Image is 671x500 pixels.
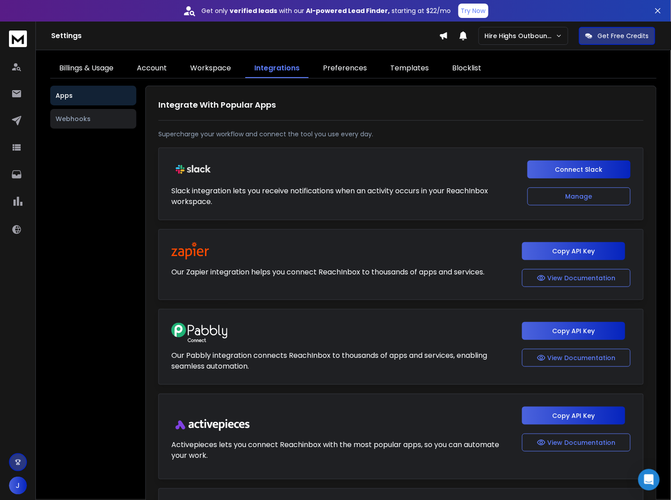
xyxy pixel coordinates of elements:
[443,59,490,78] a: Blocklist
[50,59,122,78] a: Billings & Usage
[381,59,438,78] a: Templates
[461,6,486,15] p: Try Now
[458,4,488,18] button: Try Now
[158,99,644,111] h1: Integrate With Popular Apps
[230,6,278,15] strong: verified leads
[522,242,625,260] button: Copy API Key
[50,86,136,105] button: Apps
[522,407,625,425] button: Copy API Key
[598,31,649,40] p: Get Free Credits
[171,186,518,207] p: Slack integration lets you receive notifications when an activity occurs in your ReachInbox works...
[171,267,484,278] p: Our Zapier integration helps you connect ReachInbox to thousands of apps and services.
[522,269,631,287] button: View Documentation
[9,30,27,47] img: logo
[171,439,513,461] p: Activepieces lets you connect Reachinbox with the most popular apps, so you can automate your work.
[128,59,176,78] a: Account
[579,27,655,45] button: Get Free Credits
[9,477,27,495] button: J
[245,59,309,78] a: Integrations
[314,59,376,78] a: Preferences
[522,349,631,367] button: View Documentation
[158,130,644,139] p: Supercharge your workflow and connect the tool you use every day.
[522,322,625,340] button: Copy API Key
[527,187,631,205] button: Manage
[171,350,513,372] p: Our Pabbly integration connects ReachInbox to thousands of apps and services, enabling seamless a...
[51,30,439,41] h1: Settings
[50,109,136,129] button: Webhooks
[202,6,451,15] p: Get only with our starting at $22/mo
[484,31,556,40] p: Hire Highs Outbound Engine
[181,59,240,78] a: Workspace
[306,6,390,15] strong: AI-powered Lead Finder,
[638,469,660,491] div: Open Intercom Messenger
[522,434,631,452] button: View Documentation
[527,161,631,178] button: Connect Slack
